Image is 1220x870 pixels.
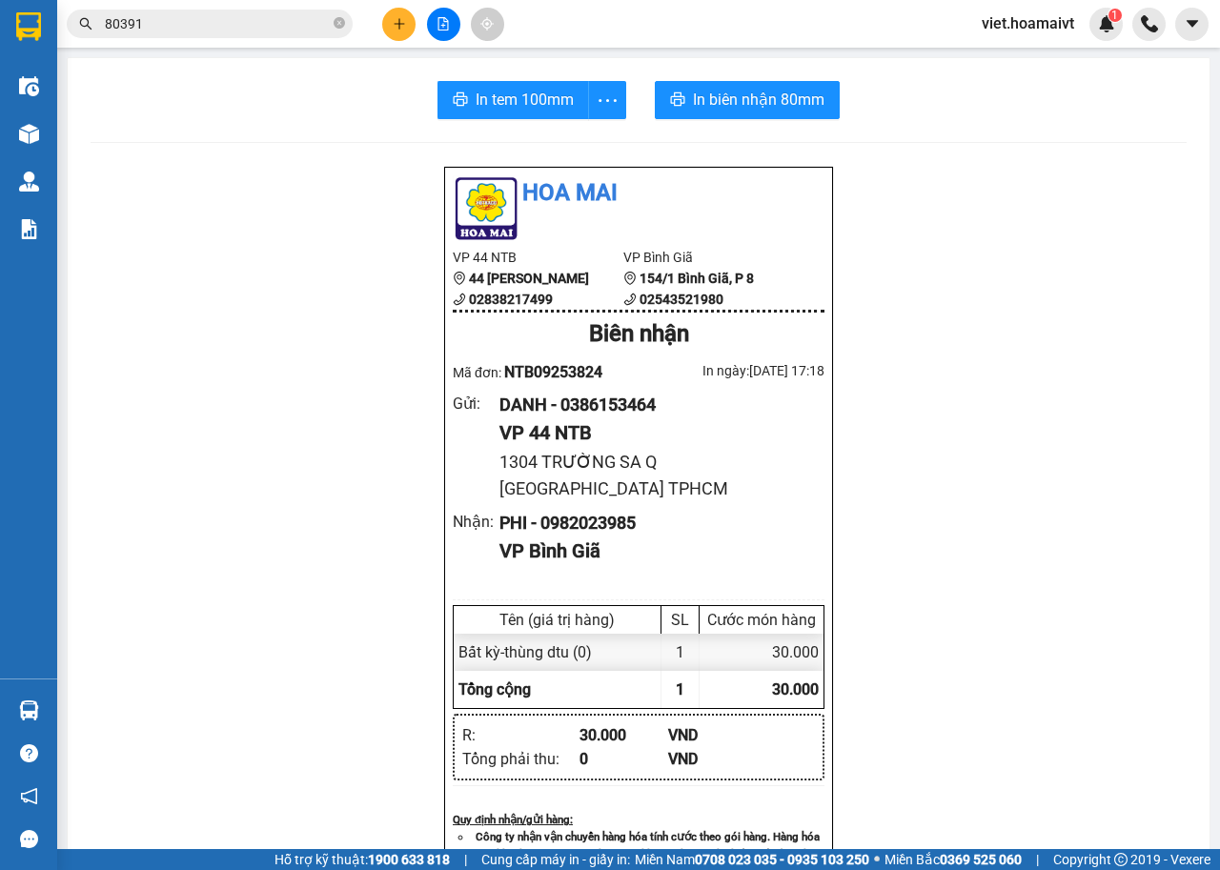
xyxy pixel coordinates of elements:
[458,643,592,661] span: Bất kỳ - thùng dtu (0)
[499,449,809,503] div: 1304 TRƯỜNG SA Q [GEOGRAPHIC_DATA] TPHCM
[453,175,519,242] img: logo.jpg
[453,392,499,415] div: Gửi :
[1175,8,1209,41] button: caret-down
[499,418,809,448] div: VP 44 NTB
[1141,15,1158,32] img: phone-icon
[635,849,869,870] span: Miền Nam
[453,316,824,353] div: Biên nhận
[661,634,700,671] div: 1
[469,271,589,286] b: 44 [PERSON_NAME]
[940,852,1022,867] strong: 0369 525 060
[437,81,589,119] button: printerIn tem 100mm
[623,247,794,268] li: VP Bình Giã
[453,811,824,828] div: Quy định nhận/gửi hàng :
[874,856,880,863] span: ⚪️
[16,12,41,41] img: logo-vxr
[588,81,626,119] button: more
[458,680,531,698] span: Tổng cộng
[382,8,416,41] button: plus
[499,510,809,536] div: PHI - 0982023985
[480,17,494,30] span: aim
[453,293,466,306] span: phone
[655,81,840,119] button: printerIn biên nhận 80mm
[499,536,809,566] div: VP Bình Giã
[19,124,39,144] img: warehouse-icon
[704,611,819,629] div: Cước món hàng
[623,272,637,285] span: environment
[504,363,602,381] span: NTB09253824
[105,13,330,34] input: Tìm tên, số ĐT hoặc mã đơn
[19,172,39,192] img: warehouse-icon
[427,8,460,41] button: file-add
[19,76,39,96] img: warehouse-icon
[20,830,38,848] span: message
[453,175,824,212] li: Hoa Mai
[884,849,1022,870] span: Miền Bắc
[1184,15,1201,32] span: caret-down
[464,849,467,870] span: |
[469,292,553,307] b: 02838217499
[471,8,504,41] button: aim
[695,852,869,867] strong: 0708 023 035 - 0935 103 250
[393,17,406,30] span: plus
[453,247,623,268] li: VP 44 NTB
[458,611,656,629] div: Tên (giá trị hàng)
[639,360,824,381] div: In ngày: [DATE] 17:18
[772,680,819,698] span: 30.000
[640,271,754,286] b: 154/1 Bình Giã, P 8
[19,219,39,239] img: solution-icon
[1108,9,1122,22] sup: 1
[453,91,468,110] span: printer
[693,88,824,111] span: In biên nhận 80mm
[453,510,499,534] div: Nhận :
[676,680,684,698] span: 1
[670,91,685,110] span: printer
[79,17,92,30] span: search
[668,723,757,747] div: VND
[640,292,723,307] b: 02543521980
[437,17,450,30] span: file-add
[481,849,630,870] span: Cung cấp máy in - giấy in:
[966,11,1089,35] span: viet.hoamaivt
[700,634,823,671] div: 30.000
[334,15,345,33] span: close-circle
[453,272,466,285] span: environment
[453,360,639,384] div: Mã đơn:
[589,89,625,112] span: more
[19,700,39,720] img: warehouse-icon
[668,747,757,771] div: VND
[1036,849,1039,870] span: |
[476,88,574,111] span: In tem 100mm
[666,611,694,629] div: SL
[462,723,579,747] div: R :
[623,293,637,306] span: phone
[368,852,450,867] strong: 1900 633 818
[20,744,38,762] span: question-circle
[579,723,668,747] div: 30.000
[20,787,38,805] span: notification
[274,849,450,870] span: Hỗ trợ kỹ thuật:
[1111,9,1118,22] span: 1
[1098,15,1115,32] img: icon-new-feature
[462,747,579,771] div: Tổng phải thu :
[1114,853,1128,866] span: copyright
[499,392,809,418] div: DANH - 0386153464
[334,17,345,29] span: close-circle
[579,747,668,771] div: 0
